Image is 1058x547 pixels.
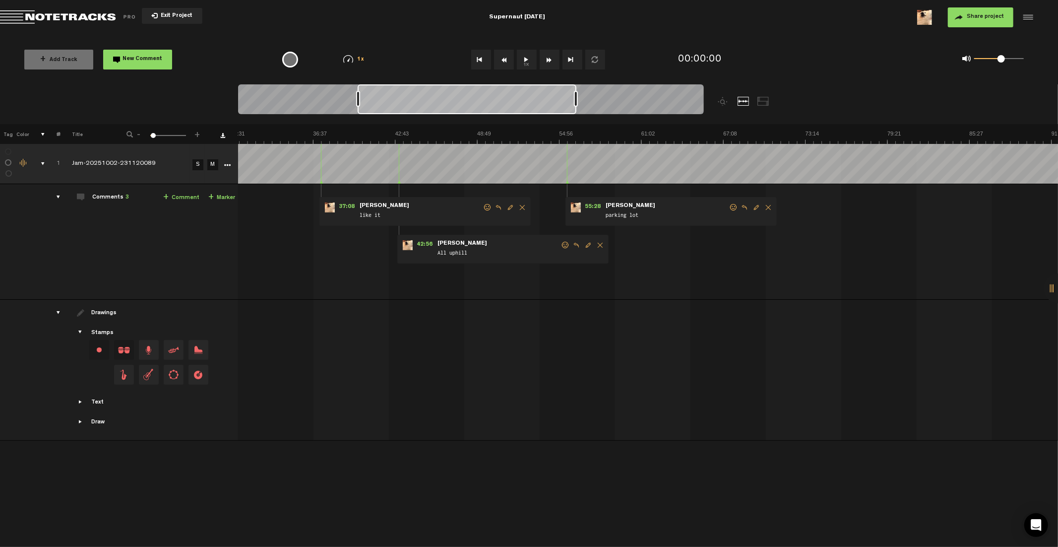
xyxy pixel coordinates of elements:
span: Drag and drop a stamp [139,365,159,385]
span: All uphill [436,248,560,259]
th: Color [15,124,30,144]
span: Edit comment [750,204,762,211]
div: 00:00:00 [678,53,722,67]
span: + [40,56,46,64]
span: 1x [357,57,364,63]
td: Click to edit the title Jam-20251002-231120089 [61,144,189,184]
th: # [45,124,61,144]
button: Loop [585,50,605,69]
button: 1x [517,50,537,69]
div: 1x [328,55,379,64]
span: parking lot [605,210,729,221]
a: Marker [208,192,235,204]
img: ACg8ocL5gwKw5pd07maQ2lhPOff6WT8m3IvDddvTE_9JOcBkgrnxFAKk=s96-c [403,240,413,250]
div: Click to edit the title [72,159,201,169]
span: 37:08 [335,203,359,212]
div: Open Intercom Messenger [1024,513,1048,537]
span: [PERSON_NAME] [605,203,656,209]
span: Delete comment [762,204,774,211]
span: Share project [967,14,1004,20]
div: Draw [91,418,105,427]
span: 3 [125,195,129,201]
button: Share project [948,7,1013,27]
span: New Comment [123,57,163,62]
a: S [192,159,203,170]
a: Download comments [220,133,225,138]
span: Reply to comment [493,204,504,211]
span: Edit comment [504,204,516,211]
button: Go to end [562,50,582,69]
img: ACg8ocL5gwKw5pd07maQ2lhPOff6WT8m3IvDddvTE_9JOcBkgrnxFAKk=s96-c [325,203,335,212]
span: Add Track [40,58,77,63]
span: Delete comment [594,242,606,249]
div: Drawings [91,309,119,318]
span: Exit Project [158,13,192,19]
button: +Add Track [24,50,93,69]
img: ACg8ocL5gwKw5pd07maQ2lhPOff6WT8m3IvDddvTE_9JOcBkgrnxFAKk=s96-c [917,10,932,25]
td: comments [45,184,61,300]
div: Change the color of the waveform [16,159,31,168]
span: 55:28 [581,203,605,212]
span: Reply to comment [570,242,582,249]
span: + [163,194,169,202]
td: Change the color of the waveform [15,144,30,184]
span: Drag and drop a stamp [188,365,208,385]
span: Showcase stamps [77,329,85,337]
span: - [135,130,143,136]
span: Edit comment [582,242,594,249]
span: [PERSON_NAME] [359,203,410,209]
td: Click to change the order number 1 [45,144,61,184]
span: Showcase draw menu [77,418,85,426]
span: Reply to comment [739,204,750,211]
div: drawings [47,308,62,318]
div: Change stamp color.To change the color of an existing stamp, select the stamp on the right and th... [89,340,109,360]
span: Drag and drop a stamp [139,340,159,360]
span: Delete comment [516,204,528,211]
button: Fast Forward [540,50,560,69]
div: comments, stamps & drawings [31,159,47,169]
span: Drag and drop a stamp [114,365,134,385]
button: Rewind [494,50,514,69]
img: speedometer.svg [343,55,353,63]
button: New Comment [103,50,172,69]
div: Click to change the order number [47,159,62,169]
span: Drag and drop a stamp [188,340,208,360]
div: Stamps [91,329,114,338]
span: like it [359,210,483,221]
span: Drag and drop a stamp [114,340,134,360]
th: Title [61,124,114,144]
span: 42:56 [413,240,436,250]
a: More [223,160,232,169]
span: Showcase text [77,398,85,406]
div: Text [91,399,104,407]
button: Go to beginning [471,50,491,69]
a: Comment [163,192,199,204]
span: Drag and drop a stamp [164,340,184,360]
span: Drag and drop a stamp [164,365,184,385]
div: {{ tooltip_message }} [282,52,298,68]
span: + [208,194,214,202]
img: ACg8ocL5gwKw5pd07maQ2lhPOff6WT8m3IvDddvTE_9JOcBkgrnxFAKk=s96-c [571,203,581,212]
div: Comments [92,194,129,202]
td: comments, stamps & drawings [30,144,45,184]
span: + [193,130,201,136]
td: drawings [45,300,61,441]
span: [PERSON_NAME] [436,240,488,247]
button: Exit Project [142,8,202,24]
a: M [207,159,218,170]
div: comments [47,192,62,202]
